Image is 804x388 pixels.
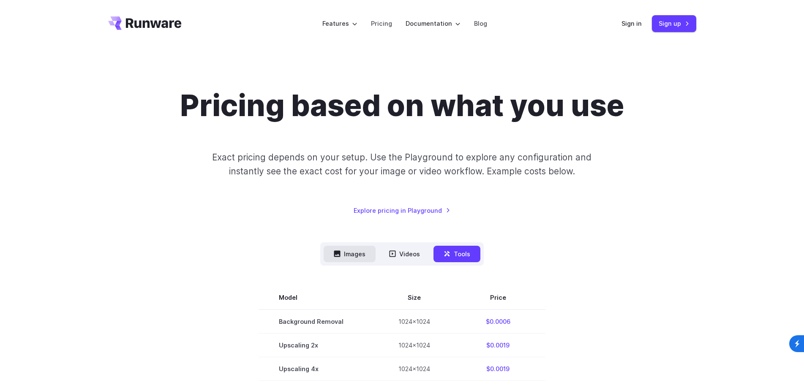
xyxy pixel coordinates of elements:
th: Model [259,286,378,309]
th: Size [378,286,450,309]
td: Upscaling 2x [259,333,378,357]
label: Features [322,19,357,28]
td: $0.0019 [450,357,545,380]
a: Go to / [108,16,182,30]
td: 1024x1024 [378,357,450,380]
td: Background Removal [259,309,378,334]
a: Sign in [621,19,642,28]
td: 1024x1024 [378,309,450,334]
td: Upscaling 4x [259,357,378,380]
td: 1024x1024 [378,333,450,357]
button: Images [324,246,376,262]
td: $0.0006 [450,309,545,334]
p: Exact pricing depends on your setup. Use the Playground to explore any configuration and instantl... [196,150,608,179]
a: Explore pricing in Playground [354,206,450,215]
button: Tools [433,246,480,262]
h1: Pricing based on what you use [180,88,624,123]
th: Price [450,286,545,309]
a: Sign up [652,15,696,32]
a: Blog [474,19,487,28]
label: Documentation [406,19,461,28]
td: $0.0019 [450,333,545,357]
a: Pricing [371,19,392,28]
button: Videos [379,246,430,262]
